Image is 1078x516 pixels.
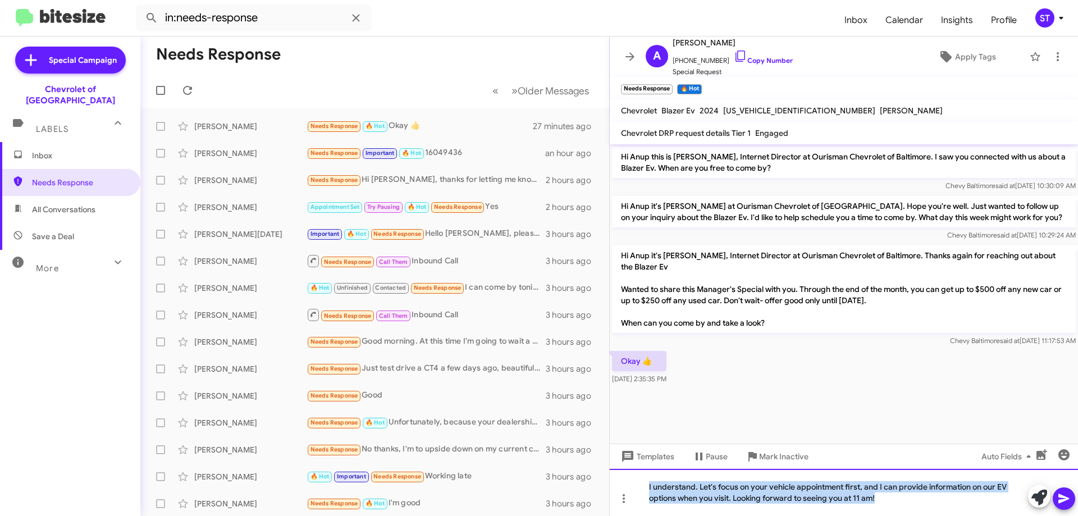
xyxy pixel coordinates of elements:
a: Calendar [876,4,932,36]
span: Important [310,230,340,238]
span: said at [1000,336,1020,345]
small: 🔥 Hot [677,84,701,94]
span: A [653,47,661,65]
span: Needs Response [324,258,372,266]
button: Templates [610,446,683,467]
div: Working late [307,470,546,483]
span: [PERSON_NAME] [673,36,793,49]
span: said at [995,181,1015,190]
span: Chevrolet [621,106,657,116]
span: Needs Response [310,419,358,426]
small: Needs Response [621,84,673,94]
span: Needs Response [324,312,372,319]
button: Pause [683,446,737,467]
span: Needs Response [310,176,358,184]
div: an hour ago [545,148,600,159]
div: 3 hours ago [546,471,600,482]
button: Previous [486,79,505,102]
div: [PERSON_NAME] [194,121,307,132]
div: Hello [PERSON_NAME], please give me an out the door price and I may be able to get there [DATE] m... [307,227,546,240]
div: I'm good [307,497,546,510]
div: Hi [PERSON_NAME], thanks for letting me know about this special. What does it mean when you say "... [307,173,546,186]
span: Needs Response [310,149,358,157]
button: Auto Fields [972,446,1044,467]
a: Special Campaign [15,47,126,74]
a: Insights [932,4,982,36]
a: Inbox [835,4,876,36]
div: Unfortunately, because your dealership is approximately an hour away, and other family obligation... [307,416,546,429]
div: 3 hours ago [546,229,600,240]
nav: Page navigation example [486,79,596,102]
span: Templates [619,446,674,467]
span: 🔥 Hot [366,500,385,507]
div: ST [1035,8,1054,28]
div: [PERSON_NAME] [194,202,307,213]
span: Inbox [32,150,127,161]
div: 3 hours ago [546,309,600,321]
span: Auto Fields [981,446,1035,467]
span: Unfinished [337,284,368,291]
div: No thanks, I'm to upside down on my current car. [307,443,546,456]
p: Hi Anup it's [PERSON_NAME], Internet Director at Ourisman Chevrolet of Baltimore. Thanks again fo... [612,245,1076,333]
button: ST [1026,8,1066,28]
span: More [36,263,59,273]
span: 🔥 Hot [366,419,385,426]
span: [PERSON_NAME] [880,106,943,116]
div: I understand. Let's focus on your vehicle appointment first, and I can provide information on our... [610,469,1078,516]
span: Blazer Ev [661,106,695,116]
span: Special Campaign [49,54,117,66]
div: 2 hours ago [546,202,600,213]
span: Chevrolet DRP request details Tier 1 [621,128,751,138]
span: 🔥 Hot [402,149,421,157]
span: 🔥 Hot [347,230,366,238]
div: [PERSON_NAME][DATE] [194,229,307,240]
span: Chevy Baltimore [DATE] 10:29:24 AM [947,231,1076,239]
span: Needs Response [310,500,358,507]
div: 2 hours ago [546,175,600,186]
div: [PERSON_NAME] [194,363,307,375]
p: Hi Anup it's [PERSON_NAME] at Ourisman Chevrolet of [GEOGRAPHIC_DATA]. Hope you're well. Just wan... [612,196,1076,227]
span: Needs Response [310,122,358,130]
span: 2024 [700,106,719,116]
div: Okay 👍 [307,120,533,133]
div: [PERSON_NAME] [194,444,307,455]
span: Needs Response [414,284,462,291]
span: Special Request [673,66,793,77]
div: 27 minutes ago [533,121,600,132]
div: Inbound Call [307,308,546,322]
span: 🔥 Hot [310,284,330,291]
div: [PERSON_NAME] [194,282,307,294]
span: Needs Response [310,338,358,345]
span: Needs Response [310,392,358,399]
span: Apply Tags [955,47,996,67]
span: Needs Response [310,446,358,453]
span: Mark Inactive [759,446,808,467]
span: Pause [706,446,728,467]
span: [PHONE_NUMBER] [673,49,793,66]
span: 🔥 Hot [366,122,385,130]
div: [PERSON_NAME] [194,498,307,509]
h1: Needs Response [156,45,281,63]
span: Needs Response [373,473,421,480]
span: Try Pausing [367,203,400,211]
span: All Conversations [32,204,95,215]
a: Profile [982,4,1026,36]
div: 3 hours ago [546,444,600,455]
button: Apply Tags [909,47,1024,67]
div: Inbound Call [307,254,546,268]
span: Needs Response [32,177,127,188]
a: Copy Number [734,56,793,65]
span: Needs Response [434,203,482,211]
span: Chevy Baltimore [DATE] 11:17:53 AM [950,336,1076,345]
span: Call Them [379,312,408,319]
div: 16049436 [307,147,545,159]
span: Contacted [375,284,406,291]
button: Mark Inactive [737,446,817,467]
div: [PERSON_NAME] [194,255,307,267]
div: [PERSON_NAME] [194,471,307,482]
div: 3 hours ago [546,363,600,375]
